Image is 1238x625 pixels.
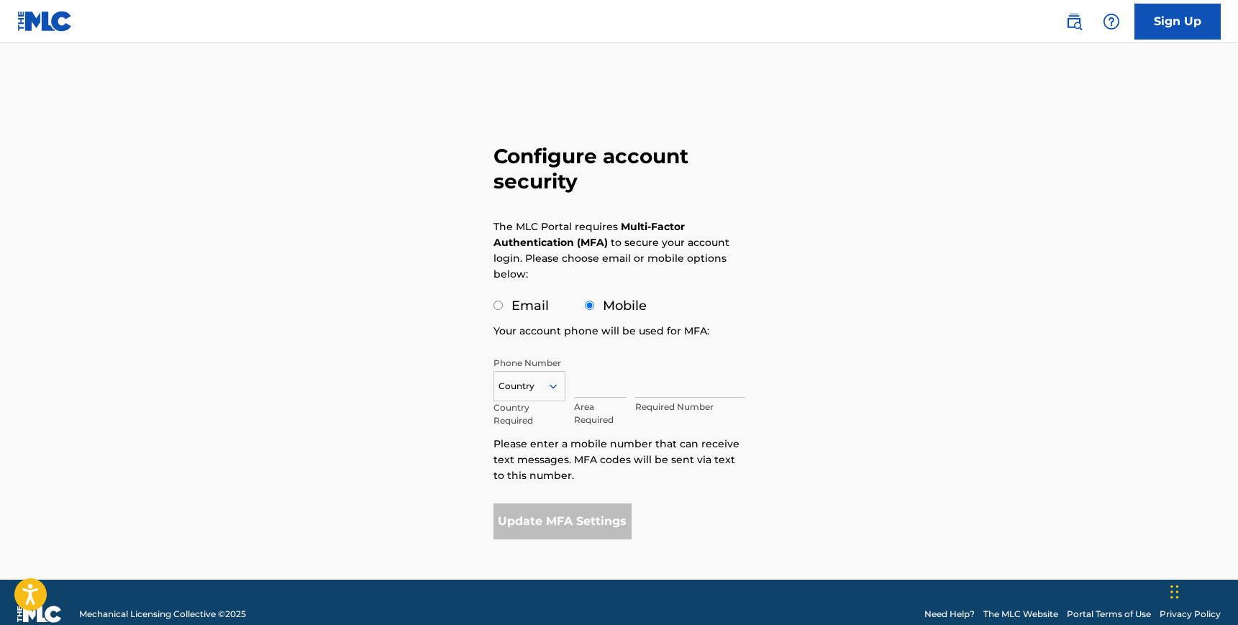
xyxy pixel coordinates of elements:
[1067,608,1151,621] a: Portal Terms of Use
[1097,7,1126,36] div: Help
[17,11,73,32] img: MLC Logo
[635,401,745,414] p: Required Number
[511,298,549,314] label: Email
[574,401,627,426] p: Area Required
[493,220,685,249] strong: Multi-Factor Authentication (MFA)
[1060,7,1088,36] a: Public Search
[1160,608,1221,621] a: Privacy Policy
[493,436,745,483] p: Please enter a mobile number that can receive text messages. MFA codes will be sent via text to t...
[17,606,62,623] img: logo
[924,608,975,621] a: Need Help?
[1065,13,1083,30] img: search
[1134,4,1221,40] a: Sign Up
[1166,556,1238,625] iframe: Chat Widget
[493,401,565,427] p: Country Required
[1103,13,1120,30] img: help
[603,298,647,314] label: Mobile
[983,608,1058,621] a: The MLC Website
[493,144,745,194] h3: Configure account security
[493,323,709,339] p: Your account phone will be used for MFA:
[79,608,246,621] span: Mechanical Licensing Collective © 2025
[493,219,729,282] p: The MLC Portal requires to secure your account login. Please choose email or mobile options below:
[1170,570,1179,613] div: Drag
